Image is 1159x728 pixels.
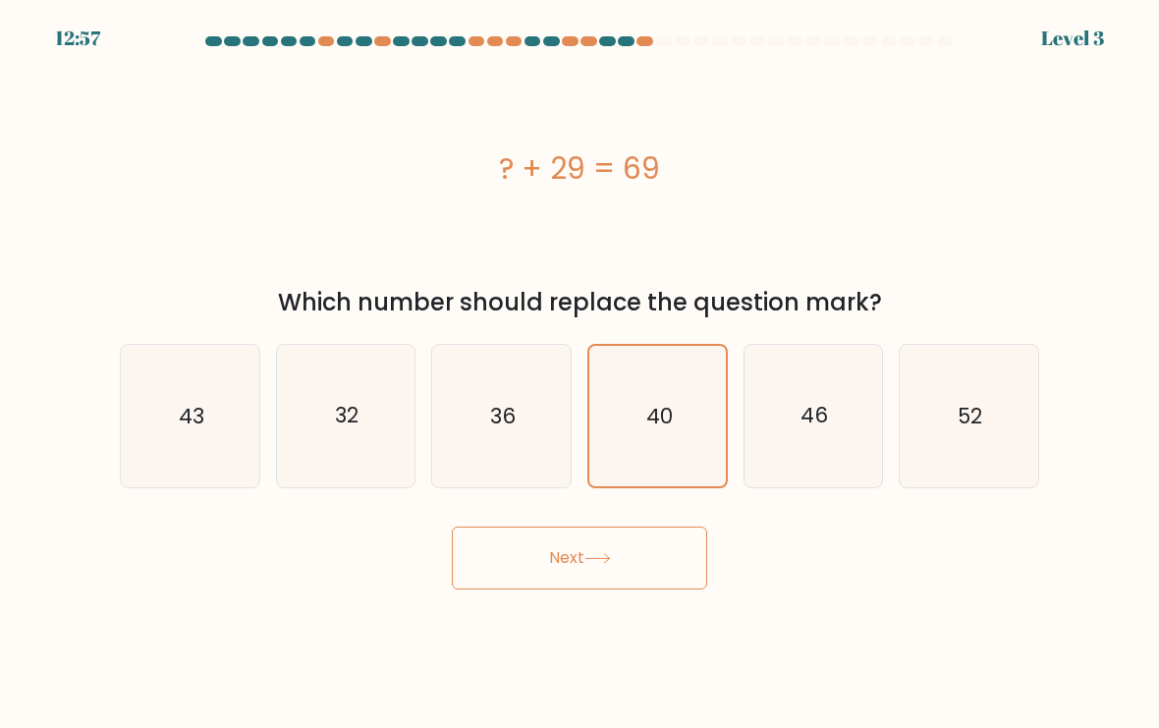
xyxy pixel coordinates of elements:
[179,402,204,430] text: 43
[452,527,707,589] button: Next
[490,402,516,430] text: 36
[335,402,359,430] text: 32
[120,146,1039,191] div: ? + 29 = 69
[1041,24,1104,53] div: Level 3
[646,402,672,430] text: 40
[959,402,983,430] text: 52
[55,24,100,53] div: 12:57
[800,402,828,430] text: 46
[132,285,1027,320] div: Which number should replace the question mark?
